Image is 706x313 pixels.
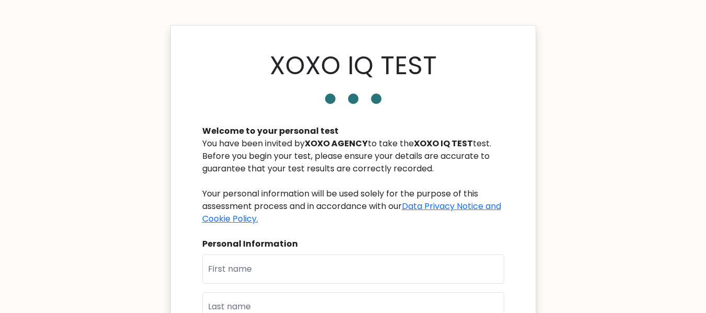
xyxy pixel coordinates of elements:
[305,137,368,149] b: XOXO AGENCY
[202,254,504,284] input: First name
[414,137,473,149] b: XOXO IQ TEST
[202,137,504,225] div: You have been invited by to take the test. Before you begin your test, please ensure your details...
[202,200,501,225] a: Data Privacy Notice and Cookie Policy.
[270,51,437,81] h1: XOXO IQ TEST
[202,238,504,250] div: Personal Information
[202,125,504,137] div: Welcome to your personal test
